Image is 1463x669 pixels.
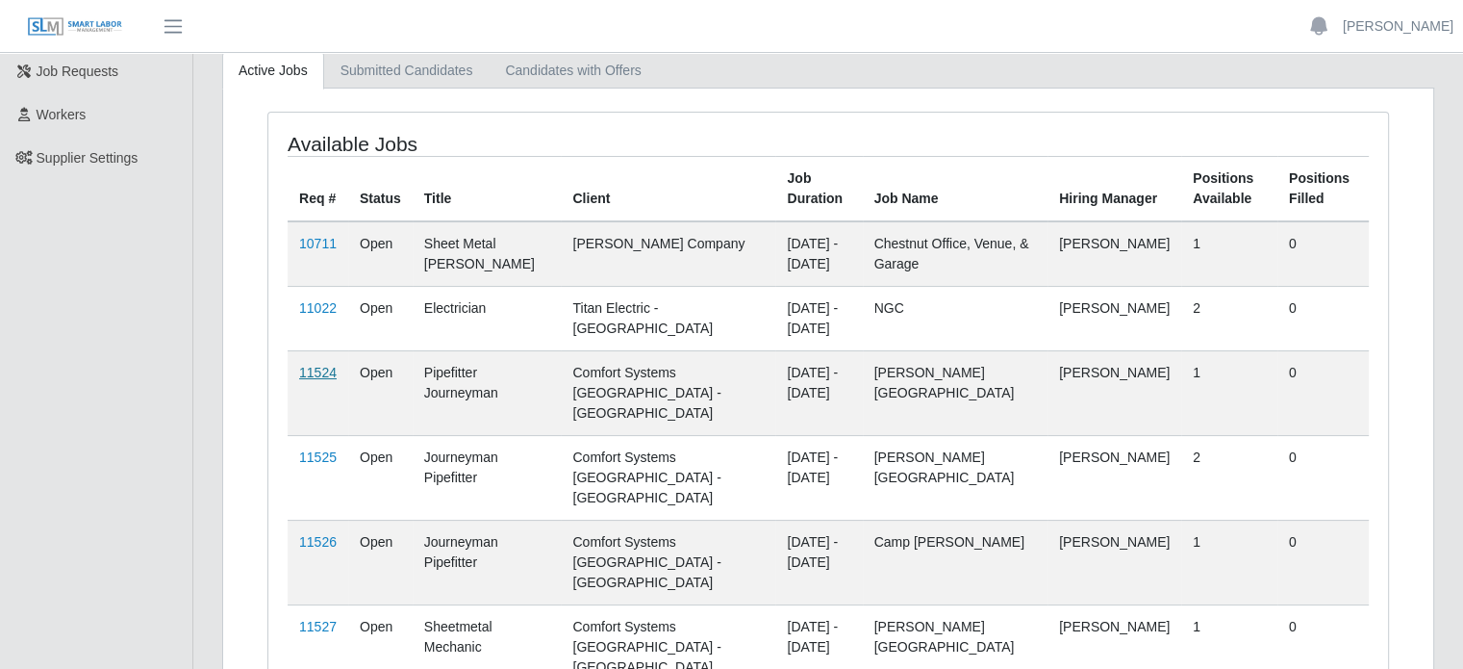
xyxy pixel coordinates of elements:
td: Comfort Systems [GEOGRAPHIC_DATA] - [GEOGRAPHIC_DATA] [561,520,775,605]
td: Camp [PERSON_NAME] [863,520,1048,605]
span: Supplier Settings [37,150,139,166]
a: Active Jobs [222,52,324,90]
a: 11022 [299,300,337,316]
td: [PERSON_NAME] [1047,435,1181,520]
td: 0 [1277,286,1369,350]
th: Job Name [863,156,1048,221]
td: Journeyman Pipefitter [413,520,562,605]
td: [PERSON_NAME] Company [561,221,775,287]
td: Comfort Systems [GEOGRAPHIC_DATA] - [GEOGRAPHIC_DATA] [561,435,775,520]
td: Journeyman Pipefitter [413,435,562,520]
span: Job Requests [37,64,119,79]
th: Job Duration [775,156,862,221]
td: 0 [1277,520,1369,605]
th: Positions Filled [1277,156,1369,221]
td: Comfort Systems [GEOGRAPHIC_DATA] - [GEOGRAPHIC_DATA] [561,350,775,435]
th: Client [561,156,775,221]
td: 0 [1277,435,1369,520]
td: 1 [1181,350,1277,435]
td: 0 [1277,221,1369,287]
td: Open [348,435,413,520]
td: Pipefitter Journeyman [413,350,562,435]
h4: Available Jobs [288,132,721,156]
a: 11526 [299,534,337,550]
a: 10711 [299,236,337,251]
td: [DATE] - [DATE] [775,520,862,605]
td: [DATE] - [DATE] [775,221,862,287]
td: [PERSON_NAME] [1047,221,1181,287]
td: Electrician [413,286,562,350]
a: 11527 [299,619,337,634]
td: [DATE] - [DATE] [775,350,862,435]
td: 2 [1181,435,1277,520]
td: [PERSON_NAME][GEOGRAPHIC_DATA] [863,350,1048,435]
a: 11524 [299,365,337,380]
img: SLM Logo [27,16,123,38]
th: Req # [288,156,348,221]
td: [PERSON_NAME] [1047,286,1181,350]
td: 1 [1181,221,1277,287]
span: Workers [37,107,87,122]
td: [PERSON_NAME] [1047,520,1181,605]
a: 11525 [299,450,337,465]
td: 1 [1181,520,1277,605]
td: Open [348,286,413,350]
td: [PERSON_NAME] [1047,350,1181,435]
td: Chestnut Office, Venue, & Garage [863,221,1048,287]
td: [DATE] - [DATE] [775,435,862,520]
th: Title [413,156,562,221]
th: Hiring Manager [1047,156,1181,221]
a: Submitted Candidates [324,52,490,90]
td: [PERSON_NAME][GEOGRAPHIC_DATA] [863,435,1048,520]
th: Positions Available [1181,156,1277,221]
th: Status [348,156,413,221]
td: Sheet Metal [PERSON_NAME] [413,221,562,287]
td: [DATE] - [DATE] [775,286,862,350]
td: NGC [863,286,1048,350]
td: Titan Electric - [GEOGRAPHIC_DATA] [561,286,775,350]
td: 0 [1277,350,1369,435]
a: [PERSON_NAME] [1343,16,1453,37]
td: Open [348,350,413,435]
a: Candidates with Offers [489,52,657,90]
td: Open [348,520,413,605]
td: Open [348,221,413,287]
td: 2 [1181,286,1277,350]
